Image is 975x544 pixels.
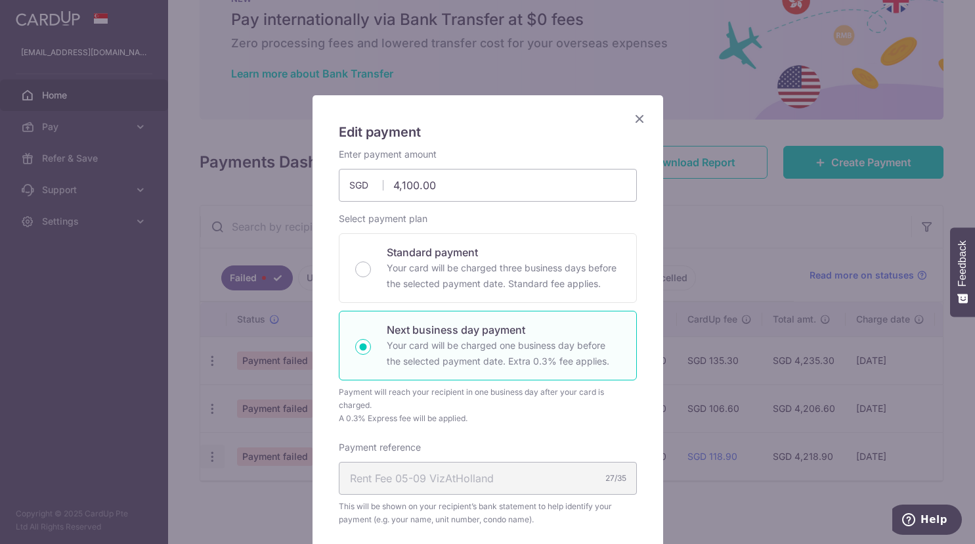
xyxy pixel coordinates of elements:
span: SGD [349,179,383,192]
button: Close [632,111,647,127]
div: A 0.3% Express fee will be applied. [339,412,637,425]
p: Your card will be charged three business days before the selected payment date. Standard fee appl... [387,260,620,292]
div: 27/35 [605,472,626,485]
input: 0.00 [339,169,637,202]
iframe: Opens a widget where you can find more information [892,505,962,537]
span: Feedback [957,240,968,286]
h5: Edit payment [339,122,637,143]
label: Payment reference [339,441,421,454]
p: Next business day payment [387,322,620,338]
p: Standard payment [387,244,620,260]
button: Feedback - Show survey [950,227,975,317]
label: Enter payment amount [339,148,437,161]
span: This will be shown on your recipient’s bank statement to help identify your payment (e.g. your na... [339,500,637,526]
p: Your card will be charged one business day before the selected payment date. Extra 0.3% fee applies. [387,338,620,369]
div: Payment will reach your recipient in one business day after your card is charged. [339,386,637,412]
label: Select payment plan [339,212,427,225]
